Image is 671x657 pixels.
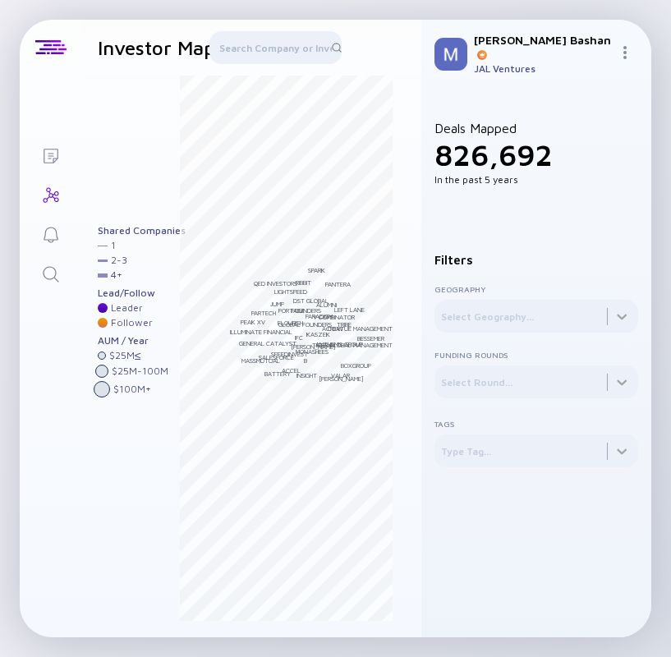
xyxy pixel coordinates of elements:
div: DST Global [293,296,329,305]
div: Filters [434,253,638,267]
a: Investor Map [20,174,81,214]
div: ACrew [322,324,343,333]
div: Ribbit [296,278,311,287]
div: JAL Ventures [474,62,612,75]
div: [PERSON_NAME] [319,374,364,383]
div: General Catalyst [239,339,296,347]
a: Reminders [20,214,81,253]
div: 4 + [111,269,122,281]
div: Anthemis Group [315,340,363,348]
div: Pantera [325,280,351,288]
div: Monashees [296,347,329,356]
div: Tiger Global Management [312,341,393,349]
div: Lightspeed [274,287,307,296]
div: IFC [295,333,303,342]
div: Flourish [278,319,303,327]
div: Leader [111,302,143,314]
div: Tribe [337,320,352,328]
div: Deals Mapped [434,121,638,186]
div: Salesforce [259,353,294,361]
div: AUM / Year [98,335,186,347]
div: Y Combinator [313,313,355,321]
div: $ 100M + [113,384,151,395]
div: Insight [296,371,317,379]
div: Spark [308,266,325,274]
div: Paradigm [306,312,333,320]
div: Shared Companies [98,225,186,237]
div: Global Founders [278,320,332,328]
div: $ 25M [109,350,141,361]
div: Peak XV [241,318,265,326]
div: Left Lane [334,306,365,314]
div: ≤ [135,350,141,361]
div: In the past 5 years [434,173,638,186]
img: Miriam Profile Picture [434,38,467,71]
div: Coatue Management [328,324,393,333]
h1: Investor Map [98,36,215,59]
div: QED Investors [254,279,297,287]
div: Accel [282,366,301,374]
div: KaszeK [306,330,330,338]
div: Speedinvest [271,350,308,358]
div: B [304,356,307,365]
a: Lists [20,135,81,174]
div: Bessemer [357,334,384,342]
span: 826,692 [434,137,553,172]
img: Menu [618,46,632,59]
div: Founders [292,306,321,315]
div: Portage [278,306,305,315]
div: BoxGroup [341,361,371,370]
div: Valar [331,371,350,379]
div: Lead/Follow [98,287,186,299]
div: 2 - 3 [111,255,127,266]
div: Jump [270,300,284,308]
div: $ 25M - 100M [112,365,168,377]
div: 1 [111,240,116,251]
div: [PERSON_NAME] Bashan [474,33,612,61]
a: Search [20,253,81,292]
div: MassMutual [241,356,280,365]
div: Illuminate Financial [230,328,292,336]
div: Follower [111,317,153,328]
div: Partech [251,309,276,317]
div: Battery [264,370,291,378]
